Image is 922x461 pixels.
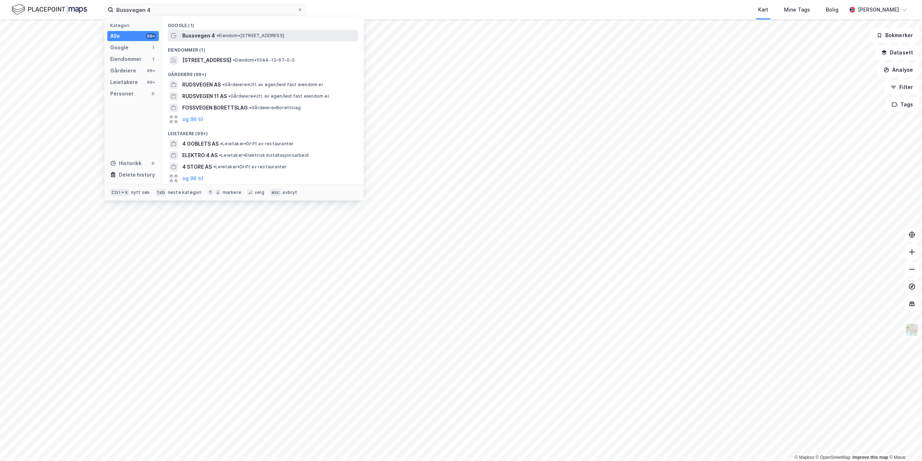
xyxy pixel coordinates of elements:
div: Historikk [110,159,142,168]
button: og 96 til [182,115,203,124]
div: Bolig [826,5,838,14]
div: 1 [150,45,156,50]
div: Google (1) [162,17,364,30]
div: Kategori [110,23,159,28]
span: • [220,141,222,146]
div: tab [156,189,166,196]
div: Eiendommer (1) [162,41,364,54]
span: ELEKTRO 4 AS [182,151,218,160]
img: Z [905,323,919,337]
div: 99+ [146,68,156,74]
div: Personer [110,89,134,98]
div: avbryt [282,190,297,195]
span: Gårdeiere • Utl. av egen/leid fast eiendom el. [228,93,330,99]
div: Leietakere (99+) [162,125,364,138]
span: Bussvegen 4 [182,31,215,40]
div: Gårdeiere (99+) [162,66,364,79]
span: Gårdeiere • Utl. av egen/leid fast eiendom el. [222,82,324,88]
span: FOSSVEGEN BORETTSLAG [182,103,248,112]
span: • [216,33,219,38]
div: Ctrl + k [110,189,130,196]
div: 99+ [146,79,156,85]
span: 4 GOBLETS AS [182,139,219,148]
div: velg [255,190,264,195]
a: OpenStreetMap [816,455,851,460]
span: • [228,93,230,99]
span: Eiendom • 5544-13-67-0-0 [233,57,295,63]
div: 0 [150,160,156,166]
button: Filter [885,80,919,94]
div: Eiendommer [110,55,142,63]
span: Gårdeiere • Borettslag [249,105,301,111]
iframe: Chat Widget [886,426,922,461]
span: [STREET_ADDRESS] [182,56,231,65]
span: Eiendom • [STREET_ADDRESS] [216,33,284,39]
span: • [249,105,251,110]
div: Delete history [119,170,155,179]
div: 0 [150,91,156,97]
div: Kart [758,5,768,14]
span: RUDSVEGEN AS [182,80,221,89]
div: [PERSON_NAME] [858,5,899,14]
span: Leietaker • Elektrisk installasjonsarbeid [219,152,309,158]
div: Mine Tags [784,5,810,14]
div: Google [110,43,129,52]
span: Leietaker • Drift av restauranter [220,141,294,147]
div: 1 [150,56,156,62]
button: Bokmerker [870,28,919,43]
img: logo.f888ab2527a4732fd821a326f86c7f29.svg [12,3,87,16]
button: Datasett [875,45,919,60]
a: Improve this map [852,455,888,460]
div: Kontrollprogram for chat [886,426,922,461]
span: • [222,82,224,87]
button: Tags [886,97,919,112]
span: 4 STORE AS [182,163,212,171]
span: Leietaker • Drift av restauranter [213,164,287,170]
div: markere [223,190,241,195]
button: og 96 til [182,174,203,183]
span: RUDSVEGEN 11 AS [182,92,227,101]
span: • [213,164,215,169]
div: nytt søk [131,190,150,195]
div: Leietakere [110,78,138,87]
div: 99+ [146,33,156,39]
span: • [233,57,235,63]
a: Mapbox [795,455,814,460]
div: Gårdeiere [110,66,136,75]
div: Alle [110,32,120,40]
input: Søk på adresse, matrikkel, gårdeiere, leietakere eller personer [113,4,297,15]
button: Analyse [877,63,919,77]
div: neste kategori [168,190,202,195]
span: • [219,152,221,158]
div: esc [270,189,281,196]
